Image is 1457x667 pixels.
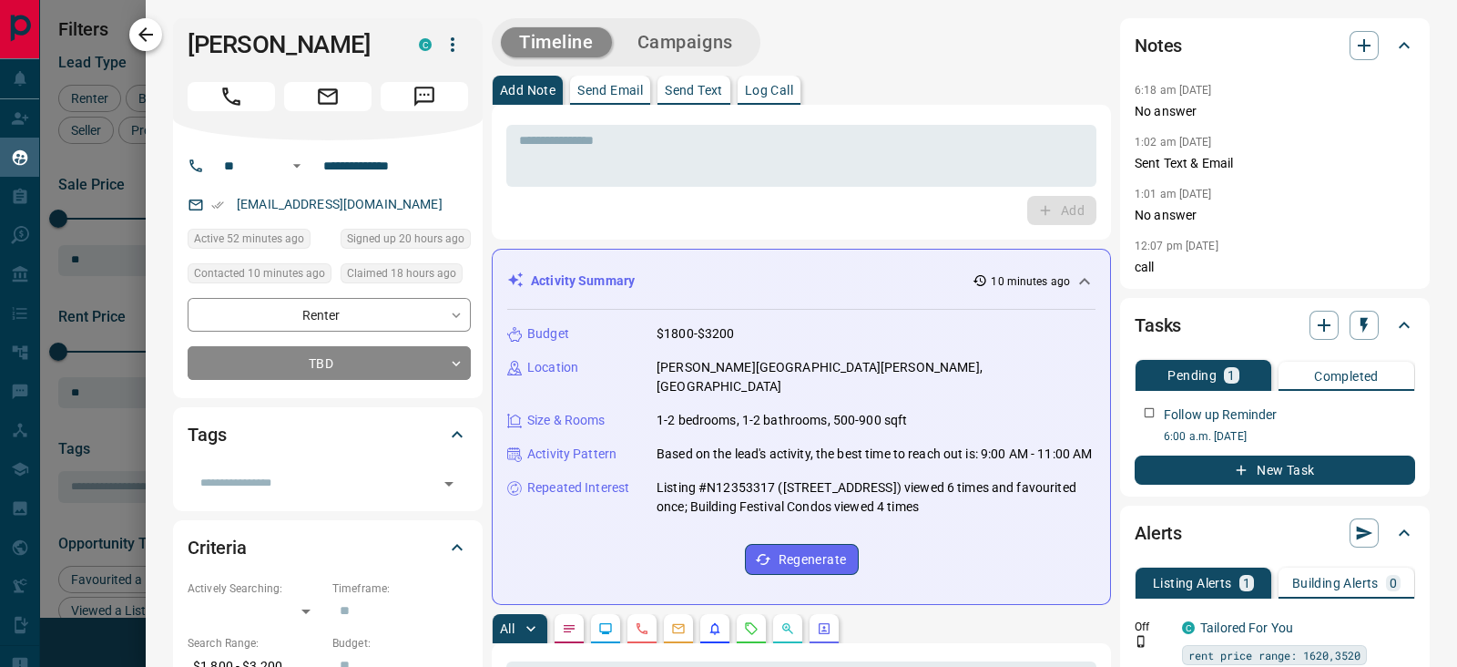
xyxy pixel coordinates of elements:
p: Actively Searching: [188,580,323,597]
h2: Notes [1135,31,1182,60]
span: rent price range: 1620,3520 [1188,646,1360,664]
p: Activity Pattern [527,445,616,464]
svg: Agent Actions [817,621,831,636]
h2: Criteria [188,533,247,562]
button: Regenerate [745,544,859,575]
p: 6:00 a.m. [DATE] [1164,428,1415,445]
p: Listing Alerts [1153,577,1232,590]
span: Contacted 10 minutes ago [194,264,325,282]
p: No answer [1135,102,1415,121]
div: Alerts [1135,511,1415,555]
span: Message [381,82,468,111]
p: 1:02 am [DATE] [1135,136,1212,149]
div: TBD [188,346,471,380]
svg: Notes [562,621,576,636]
p: Off [1135,619,1171,635]
button: Timeline [501,27,612,57]
p: [PERSON_NAME][GEOGRAPHIC_DATA][PERSON_NAME], [GEOGRAPHIC_DATA] [657,358,1095,396]
div: condos.ca [419,38,432,51]
p: 1 [1243,577,1250,590]
p: Size & Rooms [527,411,606,430]
svg: Emails [671,621,686,636]
p: Location [527,358,578,377]
h2: Tasks [1135,311,1181,340]
p: Follow up Reminder [1164,405,1277,425]
span: Claimed 18 hours ago [347,264,456,282]
p: 10 minutes ago [991,273,1070,290]
div: Renter [188,298,471,332]
svg: Requests [744,621,759,636]
span: Email [284,82,372,111]
h2: Alerts [1135,518,1182,548]
p: Completed [1314,370,1379,383]
p: Activity Summary [531,272,635,291]
p: 1-2 bedrooms, 1-2 bathrooms, 500-900 sqft [657,411,907,430]
p: $1800-$3200 [657,324,734,344]
p: Log Call [745,84,793,97]
p: All [500,622,515,635]
button: Open [436,471,462,497]
p: Budget [527,324,569,344]
div: Criteria [188,526,468,570]
p: Add Note [500,84,555,97]
div: Notes [1135,24,1415,67]
p: Send Text [665,84,723,97]
p: Search Range: [188,635,323,652]
span: Call [188,82,275,111]
p: Budget: [332,635,468,652]
p: Sent Text & Email [1135,154,1415,173]
p: Based on the lead's activity, the best time to reach out is: 9:00 AM - 11:00 AM [657,445,1092,464]
p: Pending [1167,369,1217,382]
h1: [PERSON_NAME] [188,30,392,59]
button: Campaigns [619,27,751,57]
p: 6:18 am [DATE] [1135,84,1212,97]
p: No answer [1135,206,1415,225]
p: 12:07 pm [DATE] [1135,240,1218,252]
svg: Opportunities [780,621,795,636]
p: 0 [1390,577,1397,590]
svg: Email Verified [211,199,224,211]
p: Timeframe: [332,580,468,597]
p: 1:01 am [DATE] [1135,188,1212,200]
svg: Calls [635,621,649,636]
div: condos.ca [1182,621,1195,634]
a: [EMAIL_ADDRESS][DOMAIN_NAME] [237,197,443,211]
svg: Lead Browsing Activity [598,621,613,636]
div: Tags [188,413,468,457]
p: Listing #N12353317 ([STREET_ADDRESS]) viewed 6 times and favourited once; Building Festival Condo... [657,478,1095,517]
a: Tailored For You [1200,621,1293,635]
h2: Tags [188,420,226,449]
div: Tue Oct 14 2025 [341,229,471,254]
p: Building Alerts [1292,577,1379,590]
p: call [1135,258,1415,277]
button: New Task [1135,456,1415,485]
svg: Listing Alerts [708,621,722,636]
div: Tasks [1135,303,1415,347]
span: Signed up 20 hours ago [347,230,464,248]
p: Repeated Interest [527,478,629,498]
svg: Push Notification Only [1135,635,1147,648]
p: Send Email [577,84,643,97]
div: Activity Summary10 minutes ago [507,264,1095,298]
div: Wed Oct 15 2025 [188,263,331,289]
div: Tue Oct 14 2025 [341,263,471,289]
span: Active 52 minutes ago [194,230,304,248]
div: Wed Oct 15 2025 [188,229,331,254]
p: 1 [1228,369,1235,382]
button: Open [286,155,308,177]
